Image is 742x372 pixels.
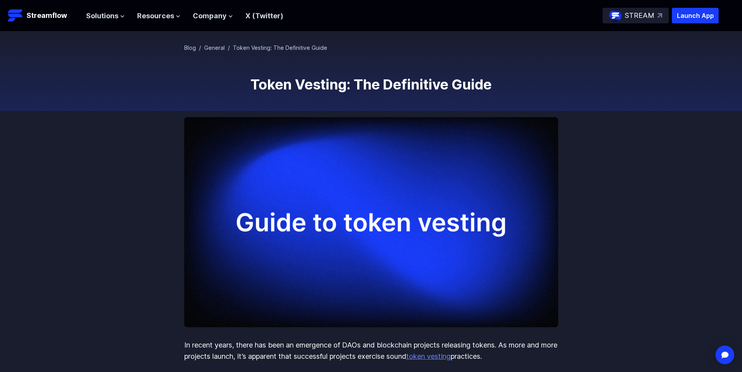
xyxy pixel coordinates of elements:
[228,44,230,51] span: /
[8,8,23,23] img: Streamflow Logo
[193,11,227,22] span: Company
[245,12,283,20] a: X (Twitter)
[625,10,654,21] p: STREAM
[137,11,174,22] span: Resources
[86,11,118,22] span: Solutions
[137,11,180,22] button: Resources
[184,44,196,51] a: Blog
[199,44,201,51] span: /
[609,9,622,22] img: streamflow-logo-circle.png
[8,8,78,23] a: Streamflow
[184,117,558,327] img: Token Vesting: The Definitive Guide
[672,8,719,23] button: Launch App
[193,11,233,22] button: Company
[406,352,451,360] a: token vesting
[657,13,662,18] img: top-right-arrow.svg
[603,8,669,23] a: STREAM
[233,44,327,51] span: Token Vesting: The Definitive Guide
[86,11,125,22] button: Solutions
[204,44,225,51] a: General
[26,10,67,21] p: Streamflow
[184,77,558,92] h1: Token Vesting: The Definitive Guide
[716,346,734,364] div: Open Intercom Messenger
[184,340,558,362] p: In recent years, there has been an emergence of DAOs and blockchain projects releasing tokens. As...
